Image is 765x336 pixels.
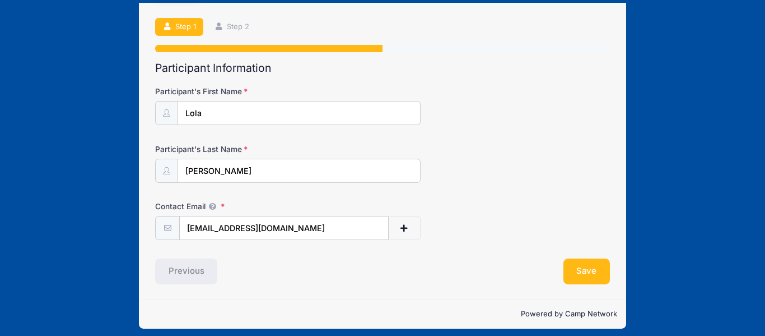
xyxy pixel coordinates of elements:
p: Powered by Camp Network [148,309,617,320]
input: Participant's First Name [178,101,421,125]
a: Step 1 [155,18,203,36]
button: Save [563,259,610,284]
input: email@email.com [179,216,389,240]
a: Step 2 [207,18,256,36]
label: Contact Email [155,201,307,212]
label: Participant's Last Name [155,144,307,155]
h2: Participant Information [155,62,610,75]
label: Participant's First Name [155,86,307,97]
input: Participant's Last Name [178,159,421,183]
